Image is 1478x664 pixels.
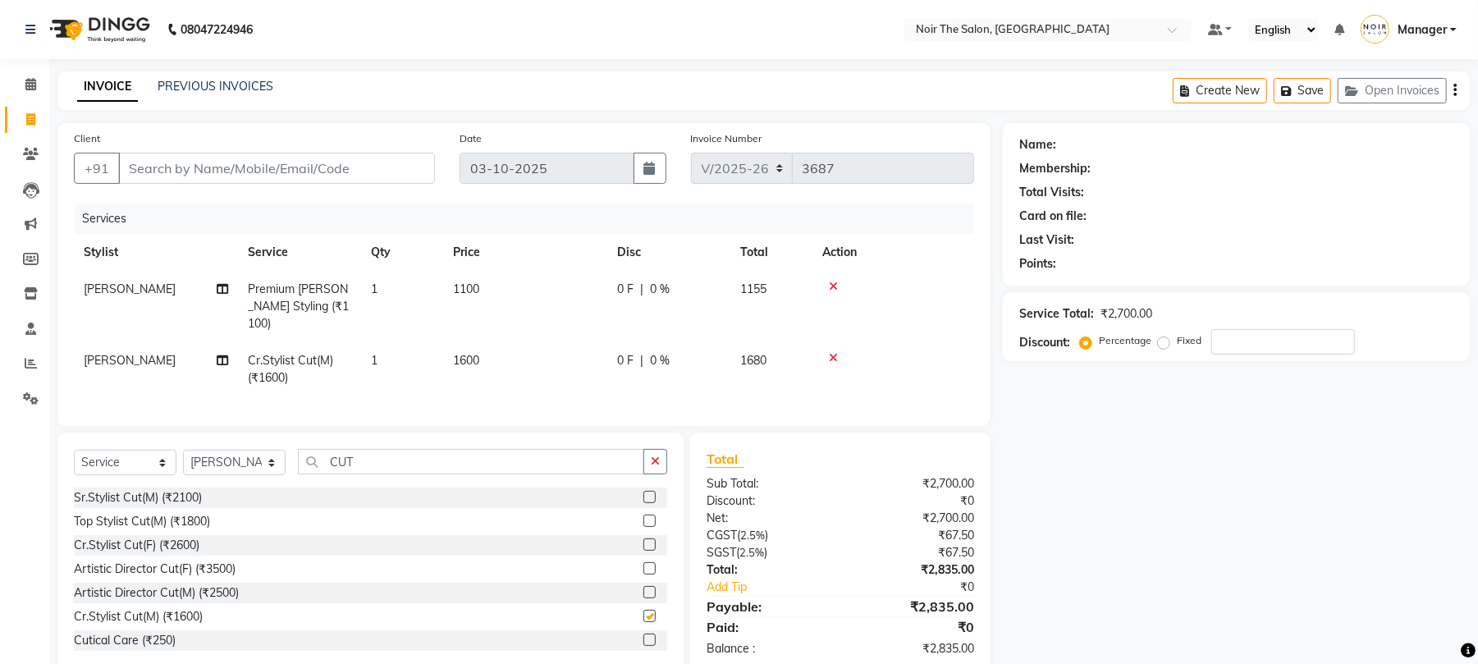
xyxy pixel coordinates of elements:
[118,153,435,184] input: Search by Name/Mobile/Email/Code
[84,353,176,368] span: [PERSON_NAME]
[739,546,764,559] span: 2.5%
[1361,15,1389,44] img: Manager
[77,72,138,102] a: INVOICE
[84,282,176,296] span: [PERSON_NAME]
[1019,334,1070,351] div: Discount:
[640,281,643,298] span: |
[361,234,443,271] th: Qty
[840,544,986,561] div: ₹67.50
[74,234,238,271] th: Stylist
[371,282,378,296] span: 1
[1177,333,1201,348] label: Fixed
[74,584,239,602] div: Artistic Director Cut(M) (₹2500)
[74,561,236,578] div: Artistic Director Cut(F) (₹3500)
[740,282,766,296] span: 1155
[74,513,210,530] div: Top Stylist Cut(M) (₹1800)
[1099,333,1151,348] label: Percentage
[74,537,199,554] div: Cr.Stylist Cut(F) (₹2600)
[298,449,644,474] input: Search or Scan
[1019,208,1087,225] div: Card on file:
[443,234,607,271] th: Price
[74,131,100,146] label: Client
[840,617,986,637] div: ₹0
[1019,136,1056,153] div: Name:
[694,579,865,596] a: Add Tip
[158,79,273,94] a: PREVIOUS INVOICES
[650,352,670,369] span: 0 %
[1019,160,1091,177] div: Membership:
[694,617,840,637] div: Paid:
[650,281,670,298] span: 0 %
[74,608,203,625] div: Cr.Stylist Cut(M) (₹1600)
[694,544,840,561] div: ( )
[1274,78,1331,103] button: Save
[1100,305,1152,323] div: ₹2,700.00
[694,597,840,616] div: Payable:
[694,640,840,657] div: Balance :
[707,451,744,468] span: Total
[74,153,120,184] button: +91
[371,353,378,368] span: 1
[840,561,986,579] div: ₹2,835.00
[248,282,349,331] span: Premium [PERSON_NAME] Styling (₹1100)
[1173,78,1267,103] button: Create New
[1338,78,1447,103] button: Open Invoices
[238,234,361,271] th: Service
[1019,231,1074,249] div: Last Visit:
[453,282,479,296] span: 1100
[607,234,730,271] th: Disc
[181,7,253,53] b: 08047224946
[1019,184,1084,201] div: Total Visits:
[694,561,840,579] div: Total:
[740,529,765,542] span: 2.5%
[694,492,840,510] div: Discount:
[691,131,762,146] label: Invoice Number
[840,492,986,510] div: ₹0
[840,640,986,657] div: ₹2,835.00
[74,632,176,649] div: Cutical Care (₹250)
[840,510,986,527] div: ₹2,700.00
[840,475,986,492] div: ₹2,700.00
[1019,305,1094,323] div: Service Total:
[694,475,840,492] div: Sub Total:
[707,528,737,543] span: CGST
[1019,255,1056,272] div: Points:
[248,353,333,385] span: Cr.Stylist Cut(M) (₹1600)
[74,489,202,506] div: Sr.Stylist Cut(M) (₹2100)
[840,597,986,616] div: ₹2,835.00
[42,7,154,53] img: logo
[707,545,736,560] span: SGST
[617,352,634,369] span: 0 F
[640,352,643,369] span: |
[840,527,986,544] div: ₹67.50
[694,527,840,544] div: ( )
[694,510,840,527] div: Net:
[865,579,986,596] div: ₹0
[740,353,766,368] span: 1680
[453,353,479,368] span: 1600
[617,281,634,298] span: 0 F
[730,234,812,271] th: Total
[812,234,974,271] th: Action
[460,131,482,146] label: Date
[1398,21,1447,39] span: Manager
[76,204,986,234] div: Services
